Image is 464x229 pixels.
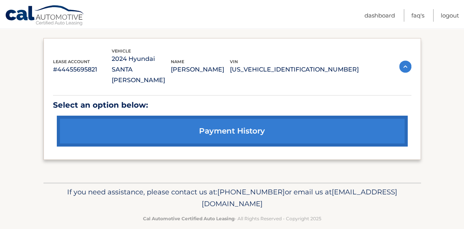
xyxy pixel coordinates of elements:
[5,5,85,27] a: Cal Automotive
[48,186,416,210] p: If you need assistance, please contact us at: or email us at
[411,9,424,22] a: FAQ's
[53,64,112,75] p: #44455695821
[230,64,359,75] p: [US_VEHICLE_IDENTIFICATION_NUMBER]
[364,9,395,22] a: Dashboard
[399,60,411,73] img: accordion-active.svg
[171,59,184,64] span: name
[112,48,131,54] span: vehicle
[57,116,408,146] a: payment history
[230,59,238,64] span: vin
[112,54,171,86] p: 2024 Hyundai SANTA [PERSON_NAME]
[53,59,90,64] span: lease account
[171,64,230,75] p: [PERSON_NAME]
[441,9,459,22] a: Logout
[217,188,285,196] span: [PHONE_NUMBER]
[48,215,416,223] p: - All Rights Reserved - Copyright 2025
[53,99,411,112] p: Select an option below:
[143,216,234,221] strong: Cal Automotive Certified Auto Leasing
